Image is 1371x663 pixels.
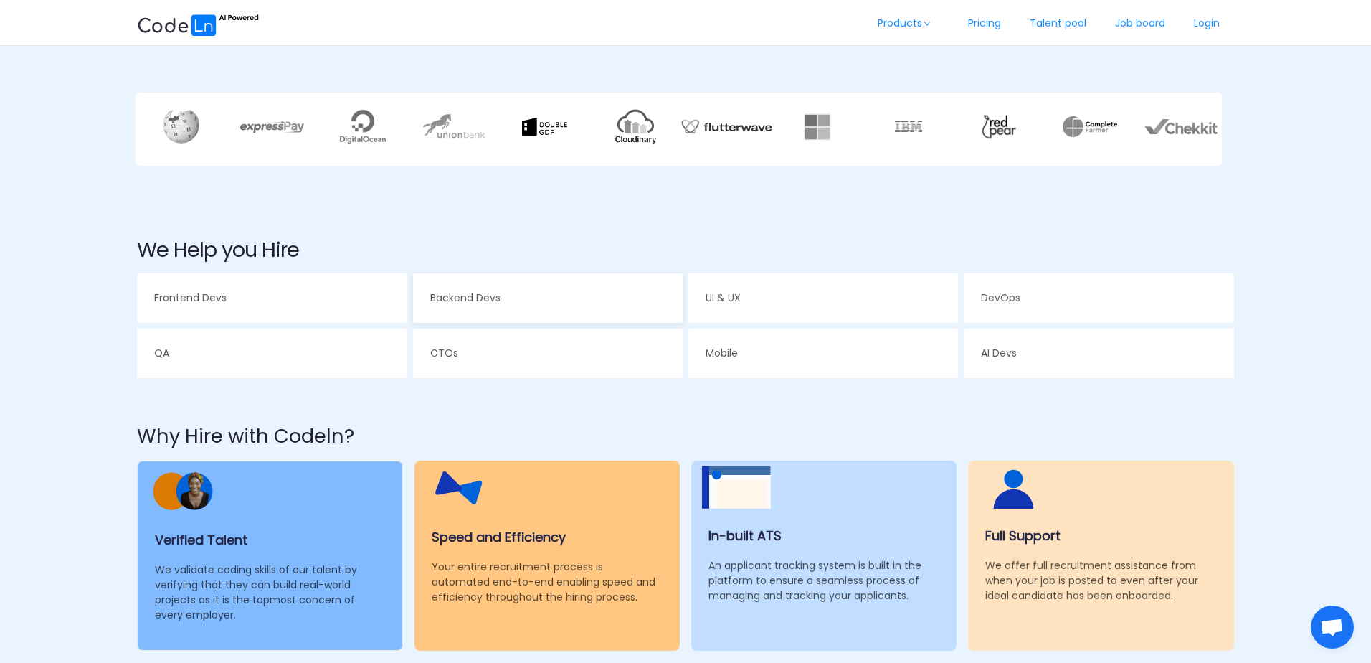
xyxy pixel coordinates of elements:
[981,346,1017,360] span: AI Devs
[691,461,771,509] img: example
[688,329,958,378] a: Mobile
[968,461,1048,509] img: example
[708,558,939,603] p: An applicant tracking system is built in the platform to ensure a seamless process of managing an...
[804,113,831,141] img: fq4AAAAAAAAAAA=
[613,104,658,149] img: cloud.8900efb9.webp
[137,12,259,36] img: ai.87e98a1d.svg
[155,563,384,623] p: We validate coding skills of our talent by verifying that they can build real-world projects as i...
[964,273,1233,323] a: DevOps
[706,346,738,360] span: Mobile
[923,20,931,27] i: icon: down
[163,110,199,143] img: wikipedia.924a3bd0.webp
[154,346,169,360] span: QA
[413,329,683,378] a: CTOs
[413,273,683,323] a: Backend Devs
[681,101,772,152] img: flutter.513ce320.webp
[522,118,567,136] img: gdp.f5de0a9d.webp
[414,461,494,510] img: example
[1311,606,1354,649] div: Open chat
[430,346,458,360] span: CTOs
[137,422,1234,451] h2: Why Hire with Codeln?
[706,291,741,305] span: UI & UX
[340,104,385,149] img: digitalocean.9711bae0.webp
[688,273,958,323] a: UI & UX
[708,526,939,545] p: In-built ATS
[977,111,1022,142] img: 3JiQAAAAAABZABt8ruoJIq32+N62SQO0hFKGtpKBtqUKlH8dAofS56CJ7FppICrj1pHkAOPKAAA=
[137,273,407,323] a: Frontend Devs
[985,558,1216,603] p: We offer full recruitment assistance from when your job is posted to even after your ideal candid...
[981,291,1020,305] span: DevOps
[137,237,1234,263] h2: We Help you Hire
[432,527,663,547] p: Speed and Efficiency
[154,291,227,305] span: Frontend Devs
[138,461,217,513] img: example
[432,560,663,605] p: Your entire recruitment process is automated end-to-end enabling speed and efficiency throughout ...
[985,526,1216,545] p: Full Support
[240,121,304,133] img: express.25241924.webp
[964,329,1233,378] a: AI Devs
[1063,116,1117,137] img: xNYAAAAAA=
[430,291,501,305] span: Backend Devs
[1144,119,1217,133] img: chekkit.0bccf985.webp
[137,329,407,378] a: QA
[155,530,384,550] p: Verified Talent
[422,95,486,159] img: union.a1ab9f8d.webp
[895,121,922,132] img: ibm.f019ecc1.webp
